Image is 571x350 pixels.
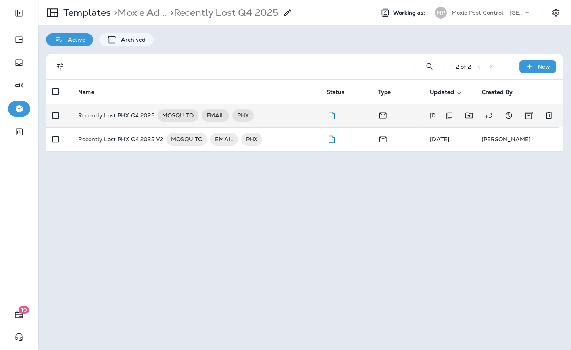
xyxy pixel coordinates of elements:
[78,133,163,146] p: Recently Lost PHX Q4 2025 V2
[541,108,557,123] button: Delete
[19,306,29,314] span: 19
[232,112,253,119] span: PHX
[60,7,111,19] p: Templates
[538,63,550,70] p: New
[210,135,238,143] span: EMAIL
[8,307,30,323] button: 19
[117,37,146,43] p: Archived
[422,59,438,75] button: Search Templates
[481,88,523,96] span: Created By
[166,135,207,143] span: MOSQUITO
[441,108,457,123] button: Duplicate
[241,133,262,146] div: PHX
[481,108,497,123] button: Add tags
[430,88,464,96] span: Updated
[202,112,229,119] span: EMAIL
[430,136,449,143] span: Shannon Davis
[549,6,563,20] button: Settings
[451,63,471,70] div: 1 - 2 of 2
[378,88,402,96] span: Type
[521,108,537,123] button: Archive
[52,59,68,75] button: Filters
[430,89,454,96] span: Updated
[327,135,336,142] span: Draft
[167,7,278,19] p: Recently Lost Q4 2025
[158,112,198,119] span: MOSQUITO
[8,5,30,21] button: Expand Sidebar
[210,133,238,146] div: EMAIL
[378,135,388,142] span: Email
[327,88,355,96] span: Status
[111,7,167,19] p: Moxie Advisors
[461,108,477,123] button: Move to folder
[202,109,229,122] div: EMAIL
[78,109,154,122] p: Recently Lost PHX Q4 2025
[481,89,512,96] span: Created By
[166,133,207,146] div: MOSQUITO
[158,109,198,122] div: MOSQUITO
[435,7,447,19] div: MP
[241,135,262,143] span: PHX
[452,10,523,16] p: Moxie Pest Control - [GEOGRAPHIC_DATA]
[475,127,563,151] td: [PERSON_NAME]
[78,88,105,96] span: Name
[378,111,388,118] span: Email
[430,112,449,119] span: Shannon Davis
[378,89,391,96] span: Type
[327,111,336,118] span: Draft
[78,89,94,96] span: Name
[232,109,253,122] div: PHX
[327,89,345,96] span: Status
[64,37,85,43] p: Active
[501,108,517,123] button: View Changelog
[393,10,427,16] span: Working as:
